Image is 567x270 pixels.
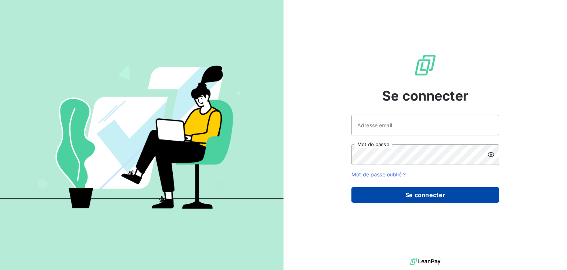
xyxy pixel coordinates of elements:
a: Mot de passe oublié ? [351,171,406,178]
span: Se connecter [382,86,468,106]
button: Se connecter [351,187,499,203]
img: logo [410,256,440,267]
img: Logo LeanPay [413,53,437,77]
input: placeholder [351,115,499,135]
